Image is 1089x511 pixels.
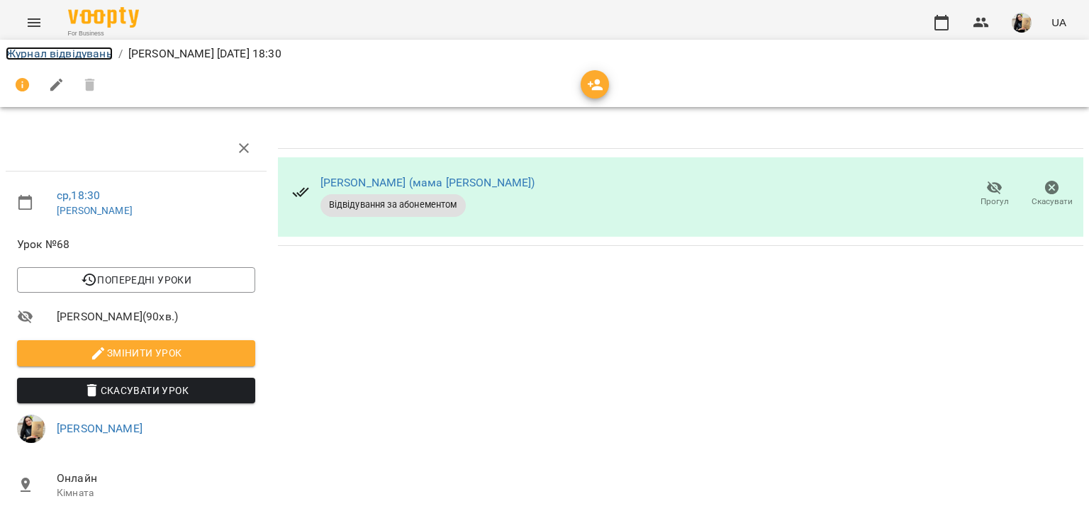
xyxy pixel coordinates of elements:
span: [PERSON_NAME] ( 90 хв. ) [57,308,255,325]
span: UA [1051,15,1066,30]
a: [PERSON_NAME] [57,422,143,435]
span: Прогул [981,196,1009,208]
span: For Business [68,29,139,38]
button: Menu [17,6,51,40]
a: [PERSON_NAME] [57,205,133,216]
li: / [118,45,123,62]
span: Відвідування за абонементом [320,198,466,211]
span: Онлайн [57,470,255,487]
button: Попередні уроки [17,267,255,293]
button: Скасувати [1023,174,1080,214]
span: Скасувати [1032,196,1073,208]
button: Прогул [966,174,1023,214]
span: Урок №68 [17,236,255,253]
button: Скасувати Урок [17,378,255,403]
img: e5f873b026a3950b3a8d4ef01e3c1baa.jpeg [17,415,45,443]
img: e5f873b026a3950b3a8d4ef01e3c1baa.jpeg [1012,13,1032,33]
p: Кімната [57,486,255,500]
button: Змінити урок [17,340,255,366]
button: UA [1046,9,1072,35]
a: ср , 18:30 [57,189,100,202]
a: [PERSON_NAME] (мама [PERSON_NAME]) [320,176,535,189]
span: Скасувати Урок [28,382,244,399]
span: Змінити урок [28,344,244,361]
img: Voopty Logo [68,7,139,28]
p: [PERSON_NAME] [DATE] 18:30 [128,45,281,62]
span: Попередні уроки [28,271,244,288]
nav: breadcrumb [6,45,1083,62]
a: Журнал відвідувань [6,47,113,60]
